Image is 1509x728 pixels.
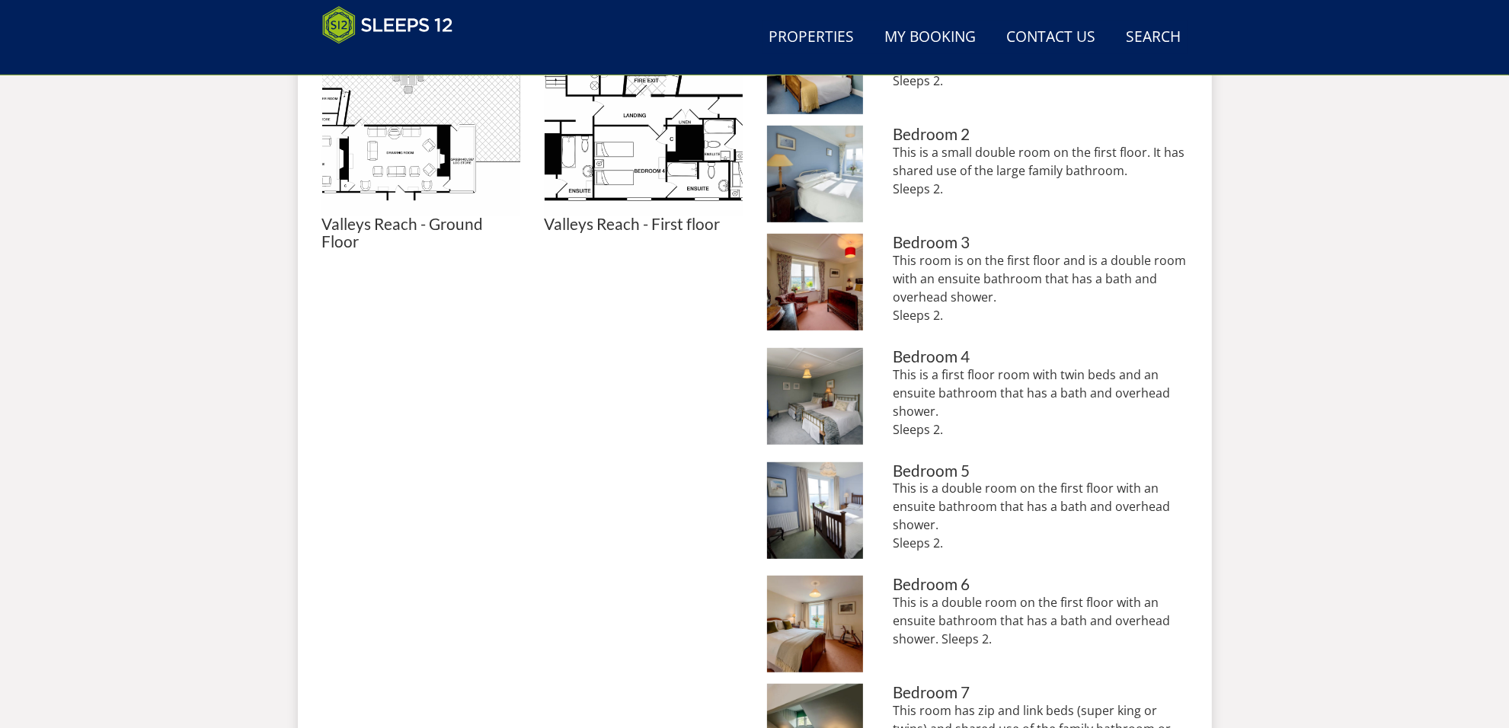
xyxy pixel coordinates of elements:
[893,684,1187,701] h3: Bedroom 7
[767,234,864,330] img: Bedroom 3
[1121,21,1188,55] a: Search
[893,576,1187,593] h3: Bedroom 6
[767,126,864,222] img: Bedroom 2
[879,21,983,55] a: My Booking
[767,576,864,672] img: Bedroom 6
[1001,21,1102,55] a: Contact Us
[893,366,1187,439] p: This is a first floor room with twin beds and an ensuite bathroom that has a bath and overhead sh...
[893,126,1187,143] h3: Bedroom 2
[893,234,1187,251] h3: Bedroom 3
[893,593,1187,648] p: This is a double room on the first floor with an ensuite bathroom that has a bath and overhead sh...
[322,216,520,251] h3: Valleys Reach - Ground Floor
[893,251,1187,324] p: This room is on the first floor and is a double room with an ensuite bathroom that has a bath and...
[893,479,1187,552] p: This is a double room on the first floor with an ensuite bathroom that has a bath and overhead sh...
[893,462,1187,480] h3: Bedroom 5
[315,53,475,66] iframe: Customer reviews powered by Trustpilot
[893,348,1187,366] h3: Bedroom 4
[767,348,864,445] img: Bedroom 4
[763,21,861,55] a: Properties
[545,18,743,216] img: Valleys Reach - First floor
[893,143,1187,198] p: This is a small double room on the first floor. It has shared use of the large family bathroom. S...
[545,216,743,233] h3: Valleys Reach - First floor
[322,18,520,216] img: Valleys Reach - Ground Floor
[1210,184,1509,728] iframe: LiveChat chat widget
[322,6,453,44] img: Sleeps 12
[767,462,864,559] img: Bedroom 5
